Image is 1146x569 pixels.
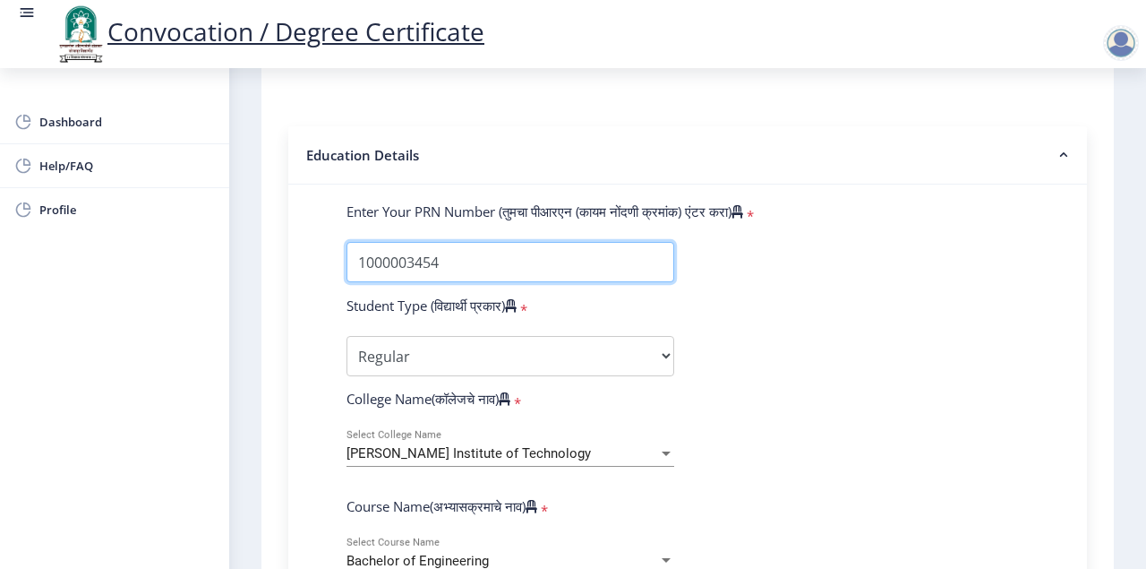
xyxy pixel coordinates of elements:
label: Student Type (विद्यार्थी प्रकार) [346,297,517,315]
a: Convocation / Degree Certificate [54,14,484,48]
nb-accordion-item-header: Education Details [288,126,1087,185]
img: logo [54,4,107,65]
span: Bachelor of Engineering [346,553,489,569]
label: Course Name(अभ्यासक्रमाचे नाव) [346,497,537,515]
label: College Name(कॉलेजचे नाव) [346,390,510,408]
span: Profile [39,199,215,220]
span: Help/FAQ [39,155,215,177]
span: Dashboard [39,111,215,133]
label: Enter Your PRN Number (तुमचा पीआरएन (कायम नोंदणी क्रमांक) एंटर करा) [346,203,743,220]
span: [PERSON_NAME] Institute of Technology [346,445,591,461]
input: PRN Number [346,242,674,282]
